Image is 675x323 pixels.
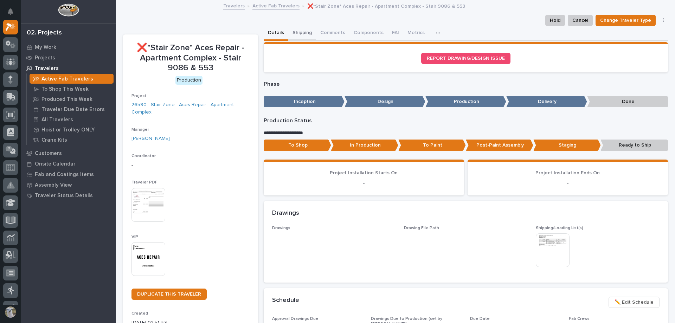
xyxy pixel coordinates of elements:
[466,140,533,151] p: Post-Paint Assembly
[427,56,505,61] span: REPORT DRAWING/DESIGN ISSUE
[21,52,116,63] a: Projects
[35,193,93,199] p: Traveler Status Details
[264,26,288,41] button: Details
[131,94,146,98] span: Project
[568,15,593,26] button: Cancel
[272,297,299,304] h2: Schedule
[131,135,170,142] a: [PERSON_NAME]
[27,94,116,104] a: Produced This Week
[587,96,668,108] p: Done
[131,154,156,158] span: Coordinator
[272,233,396,241] p: -
[264,140,331,151] p: To Shop
[41,76,93,82] p: Active Fab Travelers
[21,169,116,180] a: Fab and Coatings Items
[21,180,116,190] a: Assembly View
[264,96,345,108] p: Inception
[223,1,245,9] a: Travelers
[21,159,116,169] a: Onsite Calendar
[131,311,148,316] span: Created
[21,190,116,201] a: Traveler Status Details
[131,101,250,116] a: 26590 - Stair Zone - Aces Repair - Apartment Complex
[470,317,490,321] span: Due Date
[175,76,202,85] div: Production
[264,117,668,124] p: Production Status
[27,104,116,114] a: Traveler Due Date Errors
[388,26,403,41] button: FAI
[27,84,116,94] a: To Shop This Week
[35,65,59,72] p: Travelers
[316,26,349,41] button: Comments
[550,16,560,25] span: Hold
[533,140,601,151] p: Staging
[330,170,398,175] span: Project Installation Starts On
[35,55,55,61] p: Projects
[609,297,660,308] button: ✏️ Edit Schedule
[27,135,116,145] a: Crane Kits
[131,128,149,132] span: Manager
[21,42,116,52] a: My Work
[536,226,583,230] span: Shipping/Loading List(s)
[41,86,89,92] p: To Shop This Week
[545,15,565,26] button: Hold
[131,43,250,73] p: ❌*Stair Zone* Aces Repair - Apartment Complex - Stair 9086 & 553
[421,53,510,64] a: REPORT DRAWING/DESIGN ISSUE
[131,180,157,185] span: Traveler PDF
[3,305,18,319] button: users-avatar
[600,140,668,151] p: Ready to Ship
[41,117,73,123] p: All Travelers
[41,106,105,113] p: Traveler Due Date Errors
[35,172,94,178] p: Fab and Coatings Items
[615,298,654,306] span: ✏️ Edit Schedule
[3,4,18,19] button: Notifications
[403,26,429,41] button: Metrics
[41,127,95,133] p: Hoist or Trolley ONLY
[21,63,116,73] a: Travelers
[264,81,668,88] p: Phase
[272,226,290,230] span: Drawings
[35,161,76,167] p: Onsite Calendar
[535,170,600,175] span: Project Installation Ends On
[600,16,651,25] span: Change Traveler Type
[288,26,316,41] button: Shipping
[27,74,116,84] a: Active Fab Travelers
[35,182,72,188] p: Assembly View
[506,96,587,108] p: Delivery
[596,15,656,26] button: Change Traveler Type
[476,179,660,187] p: -
[404,233,405,241] p: -
[131,289,207,300] a: DUPLICATE THIS TRAVELER
[41,96,92,103] p: Produced This Week
[307,2,465,9] p: ❌*Stair Zone* Aces Repair - Apartment Complex - Stair 9086 & 553
[35,44,56,51] p: My Work
[21,148,116,159] a: Customers
[569,317,590,321] span: Fab Crews
[331,140,398,151] p: In Production
[9,8,18,20] div: Notifications
[131,162,250,169] p: -
[41,137,67,143] p: Crane Kits
[131,235,138,239] span: VIP
[27,29,62,37] div: 02. Projects
[272,317,319,321] span: Approval Drawings Due
[425,96,506,108] p: Production
[272,209,299,217] h2: Drawings
[572,16,588,25] span: Cancel
[58,4,79,17] img: Workspace Logo
[27,125,116,135] a: Hoist or Trolley ONLY
[272,179,456,187] p: -
[137,292,201,297] span: DUPLICATE THIS TRAVELER
[27,115,116,124] a: All Travelers
[349,26,388,41] button: Components
[35,150,62,157] p: Customers
[398,140,466,151] p: To Paint
[252,1,300,9] a: Active Fab Travelers
[345,96,425,108] p: Design
[404,226,439,230] span: Drawing File Path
